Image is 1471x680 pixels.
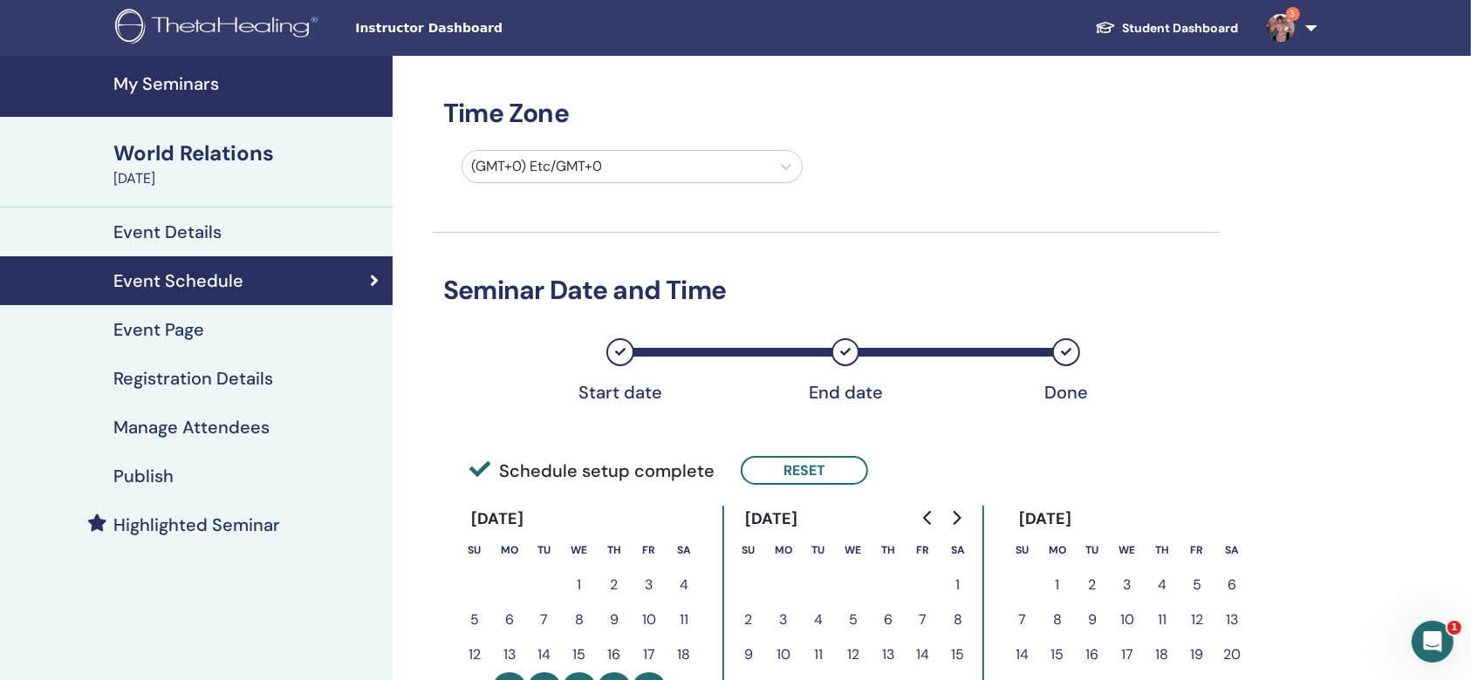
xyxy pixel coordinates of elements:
h4: Publish [113,466,174,486]
button: 15 [562,637,597,672]
th: Thursday [597,533,632,568]
button: 8 [562,602,597,637]
div: [DATE] [1005,506,1086,533]
h4: Registration Details [113,368,273,389]
button: 12 [836,637,871,672]
button: 10 [766,637,801,672]
button: 20 [1214,637,1249,672]
button: 6 [871,602,906,637]
button: 8 [1040,602,1075,637]
div: [DATE] [731,506,812,533]
button: Go to next month [942,500,970,535]
th: Saturday [1214,533,1249,568]
button: 11 [801,637,836,672]
button: 7 [527,602,562,637]
button: 6 [1214,568,1249,602]
button: 15 [1040,637,1075,672]
button: 4 [1145,568,1180,602]
button: 5 [1180,568,1214,602]
button: 14 [1005,637,1040,672]
button: 19 [1180,637,1214,672]
th: Sunday [457,533,492,568]
button: 1 [562,568,597,602]
div: Done [1023,382,1110,403]
button: 8 [941,602,975,637]
a: World Relations[DATE] [103,139,393,189]
button: 3 [632,568,667,602]
th: Tuesday [527,533,562,568]
button: 5 [836,602,871,637]
h4: Event Page [113,319,204,340]
th: Monday [492,533,527,568]
button: 9 [597,602,632,637]
th: Sunday [1005,533,1040,568]
span: 3 [1286,7,1300,21]
button: 17 [632,637,667,672]
th: Wednesday [1110,533,1145,568]
button: 16 [597,637,632,672]
button: 4 [667,568,701,602]
button: 10 [632,602,667,637]
th: Saturday [941,533,975,568]
h3: Time Zone [433,98,1220,129]
button: 2 [597,568,632,602]
button: 13 [871,637,906,672]
span: Schedule setup complete [469,458,715,484]
th: Monday [766,533,801,568]
button: 18 [667,637,701,672]
th: Tuesday [1075,533,1110,568]
button: 12 [1180,602,1214,637]
button: Go to previous month [914,500,942,535]
h4: Event Details [113,221,222,242]
button: 2 [731,602,766,637]
button: 9 [731,637,766,672]
th: Thursday [1145,533,1180,568]
th: Thursday [871,533,906,568]
th: Friday [1180,533,1214,568]
button: Reset [741,456,868,485]
button: 11 [1145,602,1180,637]
th: Wednesday [836,533,871,568]
h4: Event Schedule [113,270,243,291]
div: [DATE] [113,168,382,189]
button: 5 [457,602,492,637]
div: World Relations [113,139,382,168]
span: 1 [1447,621,1461,635]
h4: Manage Attendees [113,417,270,438]
button: 17 [1110,637,1145,672]
th: Saturday [667,533,701,568]
button: 7 [906,602,941,637]
button: 6 [492,602,527,637]
th: Friday [632,533,667,568]
button: 2 [1075,568,1110,602]
button: 14 [906,637,941,672]
img: logo.png [115,9,324,48]
button: 9 [1075,602,1110,637]
button: 14 [527,637,562,672]
th: Tuesday [801,533,836,568]
button: 3 [1110,568,1145,602]
th: Friday [906,533,941,568]
button: 7 [1005,602,1040,637]
div: [DATE] [457,506,538,533]
div: Start date [577,382,664,403]
img: default.jpg [1267,14,1295,42]
button: 11 [667,602,701,637]
h3: Seminar Date and Time [433,275,1220,306]
th: Wednesday [562,533,597,568]
th: Sunday [731,533,766,568]
button: 3 [766,602,801,637]
button: 4 [801,602,836,637]
button: 13 [1214,602,1249,637]
button: 10 [1110,602,1145,637]
h4: Highlighted Seminar [113,514,280,535]
button: 1 [941,568,975,602]
button: 1 [1040,568,1075,602]
button: 13 [492,637,527,672]
h4: My Seminars [113,73,382,94]
a: Student Dashboard [1081,12,1253,44]
button: 16 [1075,637,1110,672]
iframe: Intercom live chat [1412,621,1454,663]
div: End date [802,382,889,403]
span: Instructor Dashboard [355,19,617,37]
